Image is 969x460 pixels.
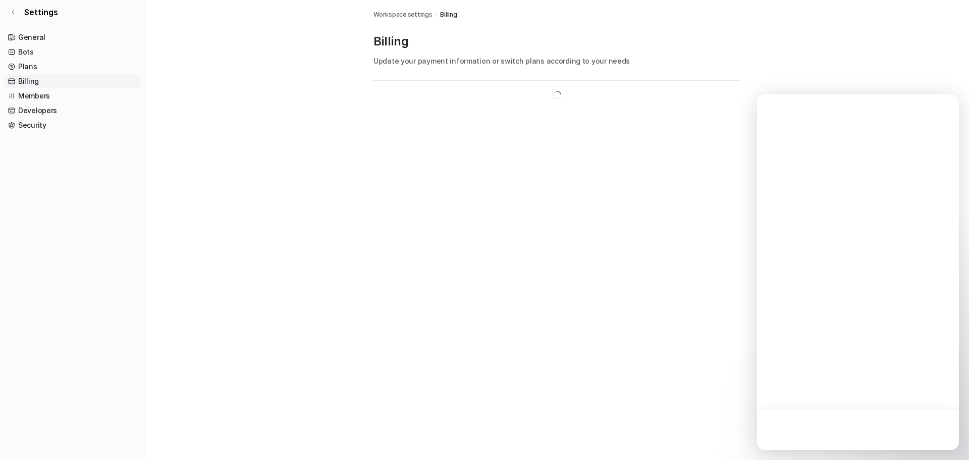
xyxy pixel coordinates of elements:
a: Billing [440,10,457,19]
a: Billing [4,74,141,88]
a: Developers [4,104,141,118]
span: / [436,10,438,19]
a: Bots [4,45,141,59]
a: General [4,30,141,44]
p: Update your payment information or switch plans according to your needs [373,56,741,66]
span: Settings [24,6,58,18]
p: Billing [373,33,741,49]
a: Plans [4,60,141,74]
a: Security [4,118,141,132]
a: Workspace settings [373,10,433,19]
a: Members [4,89,141,103]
